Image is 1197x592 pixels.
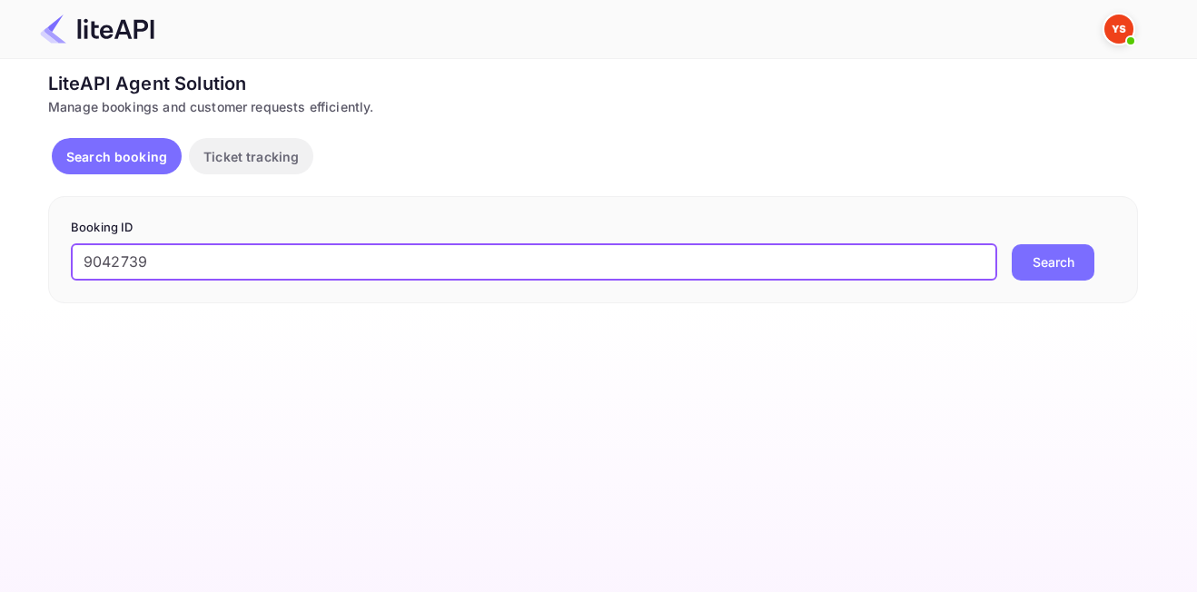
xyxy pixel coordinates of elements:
[71,244,997,281] input: Enter Booking ID (e.g., 63782194)
[71,219,1115,237] p: Booking ID
[48,97,1138,116] div: Manage bookings and customer requests efficiently.
[1104,15,1133,44] img: Yandex Support
[1012,244,1094,281] button: Search
[48,70,1138,97] div: LiteAPI Agent Solution
[66,147,167,166] p: Search booking
[40,15,154,44] img: LiteAPI Logo
[203,147,299,166] p: Ticket tracking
